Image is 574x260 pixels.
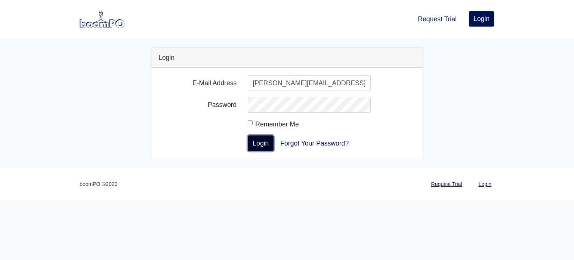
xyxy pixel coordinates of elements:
[80,10,124,28] img: boomPO
[153,97,242,113] label: Password
[469,11,494,27] a: Login
[415,11,460,27] a: Request Trial
[476,177,494,192] a: Login
[255,119,299,129] label: Remember Me
[153,75,242,91] label: E-Mail Address
[248,135,274,151] button: Login
[151,48,423,68] div: Login
[275,135,354,151] a: Forgot Your Password?
[80,180,117,189] small: boomPO ©2020
[428,177,465,192] a: Request Trial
